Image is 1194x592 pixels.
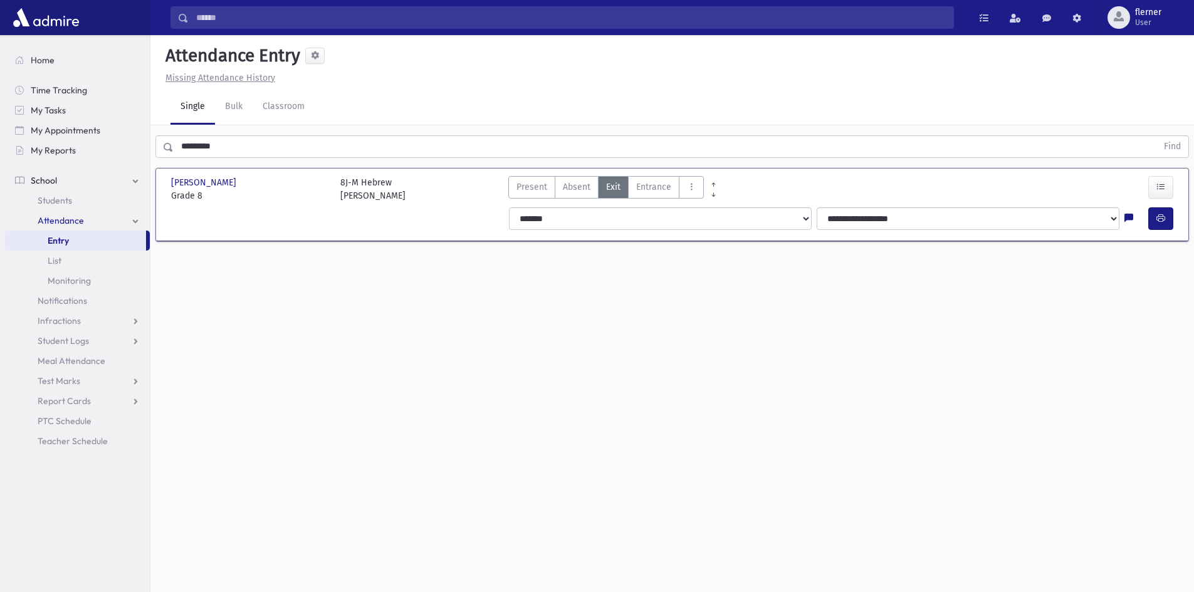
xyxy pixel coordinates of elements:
span: Present [516,180,547,194]
span: [PERSON_NAME] [171,176,239,189]
div: AttTypes [508,176,704,202]
span: Monitoring [48,275,91,286]
span: Entrance [636,180,671,194]
span: Home [31,55,55,66]
a: PTC Schedule [5,411,150,431]
a: Test Marks [5,371,150,391]
a: Students [5,190,150,210]
a: Monitoring [5,271,150,291]
span: Test Marks [38,375,80,387]
div: 8J-M Hebrew [PERSON_NAME] [340,176,406,202]
span: List [48,255,61,266]
a: My Tasks [5,100,150,120]
span: User [1135,18,1161,28]
a: Teacher Schedule [5,431,150,451]
span: flerner [1135,8,1161,18]
span: School [31,175,57,186]
a: Infractions [5,311,150,331]
a: Notifications [5,291,150,311]
a: Report Cards [5,391,150,411]
a: Home [5,50,150,70]
a: My Appointments [5,120,150,140]
span: Entry [48,235,69,246]
a: Missing Attendance History [160,73,275,83]
a: School [5,170,150,190]
span: Report Cards [38,395,91,407]
a: Student Logs [5,331,150,351]
a: Attendance [5,210,150,231]
span: PTC Schedule [38,415,92,427]
span: Attendance [38,215,84,226]
span: Student Logs [38,335,89,346]
a: List [5,251,150,271]
span: Exit [606,180,621,194]
a: My Reports [5,140,150,160]
a: Time Tracking [5,80,150,100]
span: Notifications [38,295,87,306]
span: My Tasks [31,105,66,116]
span: Students [38,195,72,206]
span: My Appointments [31,125,100,136]
span: Grade 8 [171,189,328,202]
a: Classroom [253,90,315,125]
span: Infractions [38,315,81,326]
span: Meal Attendance [38,355,105,366]
span: Teacher Schedule [38,435,108,447]
img: AdmirePro [10,5,82,30]
a: Entry [5,231,146,251]
a: Bulk [215,90,253,125]
span: My Reports [31,145,76,156]
a: Single [170,90,215,125]
h5: Attendance Entry [160,45,300,66]
u: Missing Attendance History [165,73,275,83]
span: Absent [563,180,590,194]
a: Meal Attendance [5,351,150,371]
button: Find [1156,136,1188,157]
span: Time Tracking [31,85,87,96]
input: Search [189,6,953,29]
